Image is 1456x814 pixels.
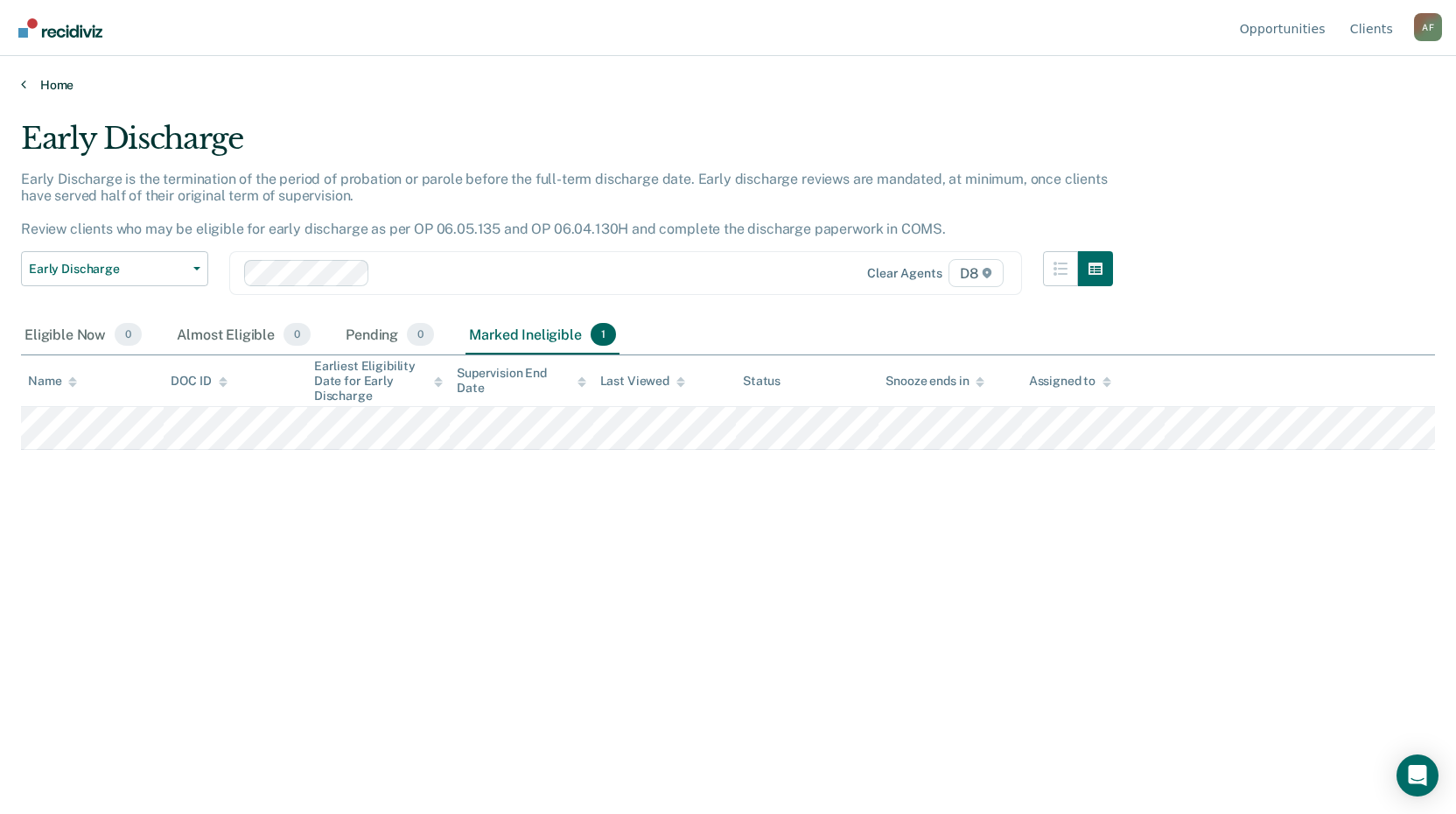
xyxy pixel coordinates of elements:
[885,374,984,389] div: Snooze ends in
[1029,374,1111,389] div: Assigned to
[948,259,1004,287] span: D8
[171,374,227,389] div: DOC ID
[29,262,186,277] span: Early Discharge
[1414,13,1442,41] div: A F
[173,316,314,354] div: Almost Eligible0
[1414,13,1442,41] button: Profile dropdown button
[21,77,1435,93] a: Home
[743,374,780,389] div: Status
[591,323,616,346] span: 1
[342,316,437,354] div: Pending0
[465,316,619,354] div: Marked Ineligible1
[407,323,434,346] span: 0
[21,121,1113,171] div: Early Discharge
[867,266,941,281] div: Clear agents
[28,374,77,389] div: Name
[1396,754,1438,796] div: Open Intercom Messenger
[21,171,1108,238] p: Early Discharge is the termination of the period of probation or parole before the full-term disc...
[18,18,102,38] img: Recidiviz
[600,374,685,389] div: Last Viewed
[21,251,208,286] button: Early Discharge
[283,323,311,346] span: 0
[21,316,145,354] div: Eligible Now0
[115,323,142,346] span: 0
[314,359,443,403] div: Earliest Eligibility Date for Early Discharge
[457,366,585,396] div: Supervision End Date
